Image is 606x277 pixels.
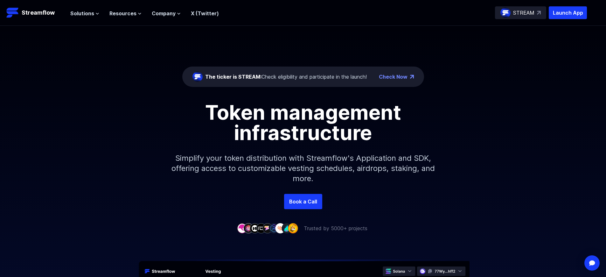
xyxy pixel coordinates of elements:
img: company-1 [237,223,247,233]
img: company-2 [243,223,254,233]
img: streamflow-logo-circle.png [192,72,203,82]
img: company-9 [288,223,298,233]
div: Check eligibility and participate in the launch! [205,73,367,81]
span: Solutions [70,10,94,17]
img: company-6 [269,223,279,233]
a: X (Twitter) [191,10,219,17]
button: Company [152,10,181,17]
a: Streamflow [6,6,64,19]
p: STREAM [513,9,534,17]
img: company-5 [262,223,273,233]
p: Streamflow [22,8,55,17]
img: top-right-arrow.png [410,75,414,79]
a: Book a Call [284,194,322,209]
button: Resources [109,10,142,17]
img: streamflow-logo-circle.png [500,8,511,18]
h1: Token management infrastructure [160,102,446,143]
img: top-right-arrow.svg [537,11,541,15]
img: company-7 [275,223,285,233]
button: Solutions [70,10,99,17]
button: Launch App [549,6,587,19]
span: The ticker is STREAM: [205,74,261,80]
img: company-4 [256,223,266,233]
span: Company [152,10,176,17]
img: Streamflow Logo [6,6,19,19]
p: Simplify your token distribution with Streamflow's Application and SDK, offering access to custom... [166,143,440,194]
p: Trusted by 5000+ projects [304,224,367,232]
img: company-8 [282,223,292,233]
img: company-3 [250,223,260,233]
a: STREAM [495,6,546,19]
div: Open Intercom Messenger [584,255,600,271]
span: Resources [109,10,136,17]
a: Check Now [379,73,407,81]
